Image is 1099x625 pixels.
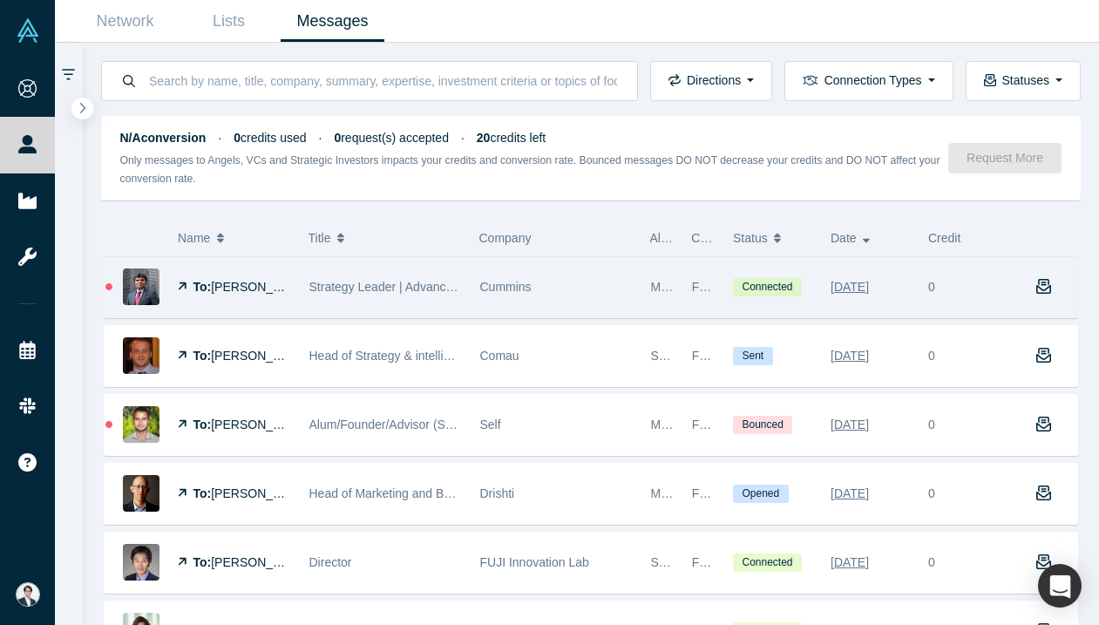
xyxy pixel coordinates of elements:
div: [DATE] [831,272,869,302]
span: Sent [733,347,773,365]
div: 0 [928,554,935,572]
a: Lists [177,1,281,42]
span: Comau [480,349,519,363]
input: Search by name, title, company, summary, expertise, investment criteria or topics of focus [147,60,619,101]
span: credits left [477,131,546,145]
button: Title [309,220,461,256]
strong: To: [193,486,212,500]
strong: N/A conversion [120,131,207,145]
span: Founder Reachout [692,418,793,431]
img: Eisuke Shimizu's Account [16,582,40,607]
div: [DATE] [831,547,869,578]
span: Director [309,555,352,569]
span: [PERSON_NAME] [211,486,311,500]
img: Dave Prager's Profile Image [123,475,159,512]
span: request(s) accepted [334,131,449,145]
span: · [218,131,221,145]
span: Head of Strategy & intelligence Comau (spin off of Stellantis) [309,349,637,363]
span: Mentor [651,486,689,500]
a: Messages [281,1,384,42]
button: Statuses [966,61,1081,101]
div: [DATE] [831,410,869,440]
span: [PERSON_NAME] [211,418,311,431]
img: Francesco Renelli's Profile Image [123,337,159,374]
button: Status [733,220,812,256]
span: Founder Reachout [692,280,793,294]
span: Mentor, Lecturer, Corporate Innovator [651,280,854,294]
span: Connected [733,278,802,296]
span: [PERSON_NAME] [211,555,311,569]
strong: To: [193,349,212,363]
div: 0 [928,347,935,365]
span: Date [831,220,857,256]
span: Mentor, Freelancer / Consultant, Channel Partner [651,418,918,431]
span: Connected [733,554,802,572]
img: Arturo Santa's Profile Image [123,406,159,443]
div: 0 [928,278,935,296]
span: FUJI Innovation Lab [480,555,589,569]
span: Founder Reachout [692,486,793,500]
span: Strategy Leader | Advanced Technologies | New Ventures | Decarbonization [309,280,718,294]
a: Network [73,1,177,42]
button: Directions [650,61,772,101]
span: Alum/Founder/Advisor (SaaS, CV, AI) [309,418,512,431]
span: Bounced [733,416,792,434]
strong: 0 [234,131,241,145]
div: 0 [928,416,935,434]
span: Head of Marketing and Business Development [309,486,561,500]
span: Title [309,220,331,256]
span: [PERSON_NAME] [211,280,311,294]
span: Connection Type [691,231,783,245]
span: · [319,131,322,145]
span: Opened [733,485,789,503]
strong: 0 [334,131,341,145]
img: Alchemist Vault Logo [16,18,40,43]
small: Only messages to Angels, VCs and Strategic Investors impacts your credits and conversion rate. Bo... [120,154,940,185]
div: 0 [928,485,935,503]
span: Cummins [480,280,532,294]
span: Alchemist Role [650,231,731,245]
strong: To: [193,280,212,294]
span: credits used [234,131,306,145]
span: [PERSON_NAME] [211,349,311,363]
button: Connection Types [784,61,953,101]
span: Status [733,220,768,256]
button: Date [831,220,910,256]
span: Strategic Investor, Mentor, Freelancer / Consultant, Corporate Innovator [651,349,1038,363]
strong: To: [193,555,212,569]
img: Jeffrey Diwakar's Profile Image [123,268,159,305]
span: Company [479,231,532,245]
span: Drishti [480,486,515,500]
div: [DATE] [831,479,869,509]
span: · [461,131,465,145]
strong: 20 [477,131,491,145]
button: Name [178,220,290,256]
span: Self [480,418,501,431]
img: Daisuke Nogiwa's Profile Image [123,544,159,581]
span: Name [178,220,210,256]
span: Credit [928,231,960,245]
strong: To: [193,418,212,431]
span: Strategic Investor, Mentor, Freelancer / Consultant, Corporate Innovator [651,555,1038,569]
span: Founder Reachout [692,349,793,363]
span: Founder Reachout [692,555,793,569]
div: [DATE] [831,341,869,371]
